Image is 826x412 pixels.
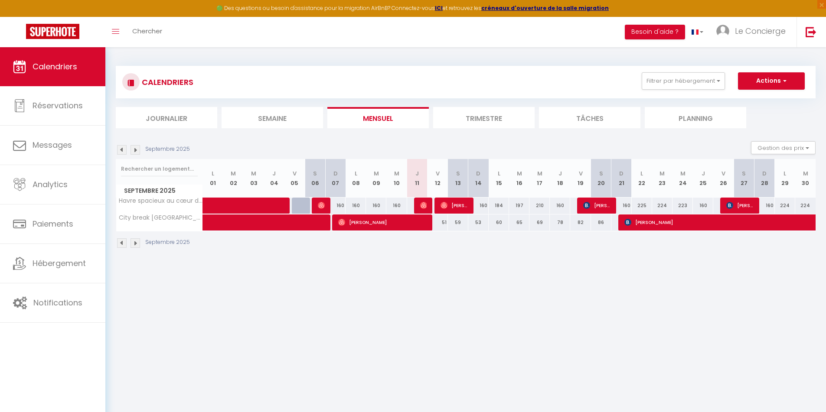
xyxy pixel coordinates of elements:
div: 223 [673,198,693,214]
th: 10 [386,159,407,198]
li: Tâches [539,107,640,128]
a: Chercher [126,17,169,47]
abbr: V [722,169,725,178]
th: 18 [550,159,570,198]
th: 15 [489,159,509,198]
button: Besoin d'aide ? [625,25,685,39]
th: 30 [795,159,816,198]
span: [PERSON_NAME] [441,197,468,214]
abbr: S [599,169,603,178]
span: Chercher [132,26,162,36]
th: 09 [366,159,386,198]
abbr: J [415,169,419,178]
h3: CALENDRIERS [140,72,193,92]
img: Super Booking [26,24,79,39]
abbr: M [231,169,236,178]
span: [PERSON_NAME] [338,214,427,230]
span: Paiements [33,218,73,229]
abbr: J [558,169,562,178]
th: 12 [428,159,448,198]
span: Septembre 2025 [116,185,202,197]
li: Journalier [116,107,217,128]
abbr: L [498,169,500,178]
abbr: M [394,169,399,178]
div: 224 [775,198,795,214]
div: 65 [509,214,529,230]
th: 05 [284,159,305,198]
a: ... Le Concierge [710,17,797,47]
input: Rechercher un logement... [121,161,198,177]
abbr: M [659,169,665,178]
li: Mensuel [327,107,429,128]
button: Actions [738,72,805,90]
li: Planning [645,107,746,128]
span: Notifications [33,297,82,308]
a: ICI [435,4,443,12]
button: Gestion des prix [751,141,816,154]
th: 06 [305,159,325,198]
th: 25 [693,159,713,198]
button: Filtrer par hébergement [642,72,725,90]
th: 23 [652,159,673,198]
abbr: D [476,169,480,178]
div: 160 [468,198,489,214]
th: 26 [713,159,734,198]
span: Calendriers [33,61,77,72]
div: 160 [366,198,386,214]
img: logout [806,26,816,37]
abbr: M [517,169,522,178]
th: 02 [223,159,244,198]
div: 160 [611,198,632,214]
div: 82 [570,214,591,230]
th: 11 [407,159,428,198]
div: 53 [468,214,489,230]
div: 225 [632,198,652,214]
th: 13 [448,159,468,198]
span: Analytics [33,179,68,190]
div: 60 [489,214,509,230]
th: 28 [754,159,774,198]
span: [PERSON_NAME] [583,197,611,214]
abbr: D [333,169,338,178]
th: 14 [468,159,489,198]
abbr: S [313,169,317,178]
div: 224 [795,198,816,214]
strong: créneaux d'ouverture de la salle migration [481,4,609,12]
abbr: D [762,169,767,178]
div: 51 [428,214,448,230]
li: Semaine [222,107,323,128]
th: 08 [346,159,366,198]
th: 17 [529,159,550,198]
th: 07 [325,159,346,198]
p: Septembre 2025 [145,145,190,153]
span: [PERSON_NAME] [318,197,325,214]
div: 160 [325,198,346,214]
abbr: L [355,169,357,178]
th: 22 [632,159,652,198]
div: 69 [529,214,550,230]
span: Messages [33,139,72,150]
div: 86 [591,214,611,230]
div: 197 [509,198,529,214]
abbr: L [640,169,643,178]
img: ... [716,25,729,38]
abbr: V [293,169,297,178]
div: 59 [448,214,468,230]
div: 210 [529,198,550,214]
th: 21 [611,159,632,198]
abbr: M [680,169,686,178]
span: Réservations [33,100,83,111]
abbr: S [456,169,460,178]
div: 160 [550,198,570,214]
div: 160 [346,198,366,214]
li: Trimestre [433,107,535,128]
div: 160 [693,198,713,214]
abbr: J [702,169,705,178]
th: 01 [203,159,223,198]
span: [PERSON_NAME] [726,197,754,214]
th: 24 [673,159,693,198]
span: Havre spacieux au cœur de [GEOGRAPHIC_DATA] - 8 personnes [118,198,204,204]
div: 184 [489,198,509,214]
div: 78 [550,214,570,230]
